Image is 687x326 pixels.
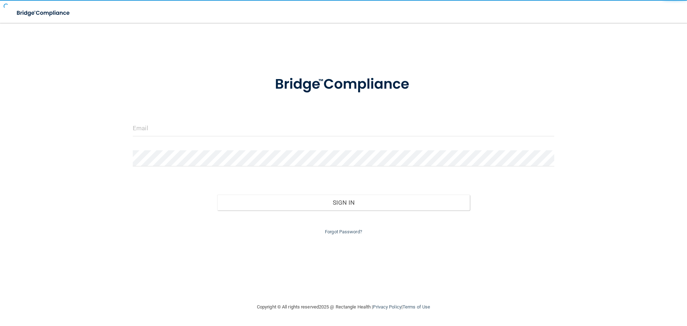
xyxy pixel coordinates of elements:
img: bridge_compliance_login_screen.278c3ca4.svg [260,66,427,103]
button: Sign In [217,195,470,210]
img: bridge_compliance_login_screen.278c3ca4.svg [11,6,77,20]
a: Privacy Policy [373,304,401,310]
a: Terms of Use [403,304,430,310]
input: Email [133,120,554,136]
div: Copyright © All rights reserved 2025 @ Rectangle Health | | [213,296,474,318]
a: Forgot Password? [325,229,362,234]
